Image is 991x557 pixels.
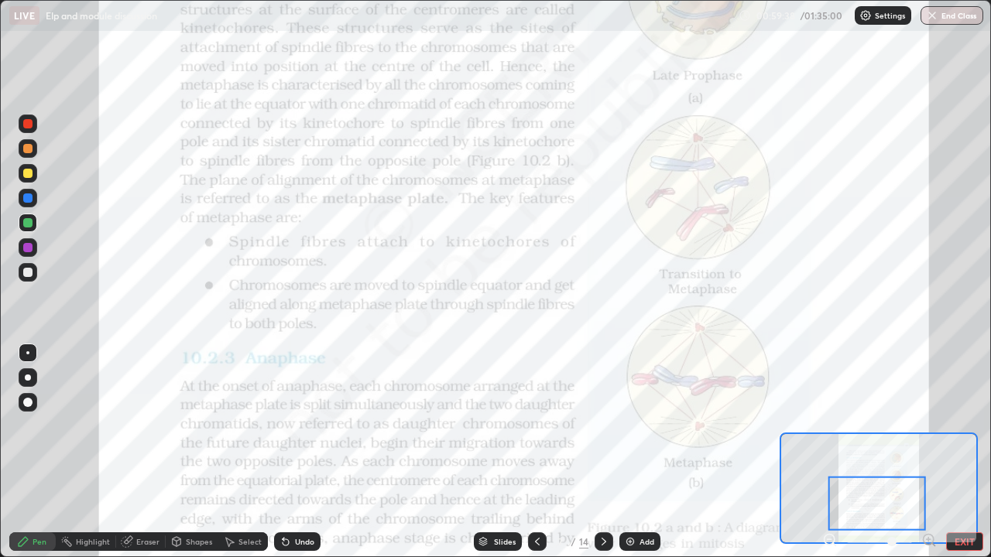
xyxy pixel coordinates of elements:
[186,538,212,545] div: Shapes
[14,9,35,22] p: LIVE
[33,538,46,545] div: Pen
[46,9,157,22] p: Elp and module discussion
[295,538,314,545] div: Undo
[640,538,654,545] div: Add
[571,537,576,546] div: /
[553,537,568,546] div: 7
[579,535,588,548] div: 14
[494,538,516,545] div: Slides
[926,9,938,22] img: end-class-cross
[76,538,110,545] div: Highlight
[921,6,983,25] button: End Class
[624,535,636,548] img: add-slide-button
[946,532,983,551] button: EXIT
[238,538,262,545] div: Select
[859,9,872,22] img: class-settings-icons
[875,12,905,19] p: Settings
[136,538,159,545] div: Eraser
